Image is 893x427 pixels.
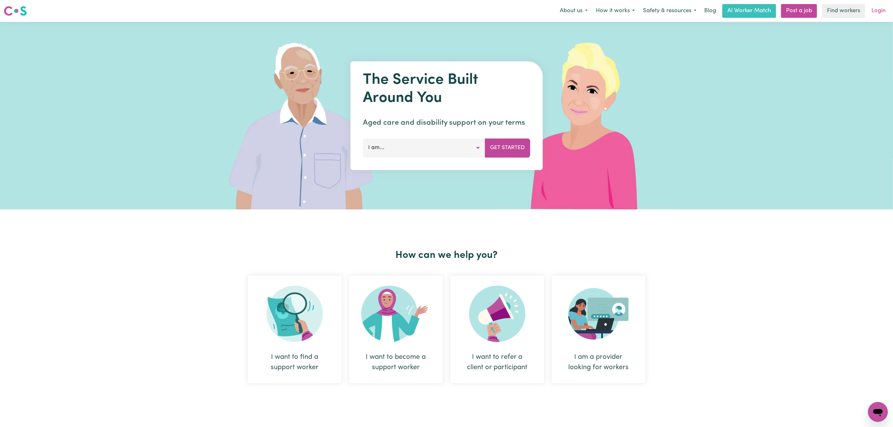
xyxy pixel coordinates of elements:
[568,286,629,342] img: Provider
[361,286,431,342] img: Become Worker
[556,4,592,18] button: About us
[469,286,525,342] img: Refer
[450,276,544,383] div: I want to refer a client or participant
[244,249,649,261] h2: How can we help you?
[465,352,529,373] div: I want to refer a client or participant
[822,4,865,18] a: Find workers
[485,138,530,157] button: Get Started
[639,4,700,18] button: Safety & resources
[267,286,323,342] img: Search
[364,352,428,373] div: I want to become a support worker
[4,4,27,18] a: Careseekers logo
[4,5,27,17] img: Careseekers logo
[567,352,630,373] div: I am a provider looking for workers
[722,4,776,18] a: AI Worker Match
[248,276,342,383] div: I want to find a support worker
[363,117,530,128] p: Aged care and disability support on your terms
[263,352,327,373] div: I want to find a support worker
[781,4,817,18] a: Post a job
[868,4,889,18] a: Login
[363,138,485,157] button: I am...
[349,276,443,383] div: I want to become a support worker
[363,71,530,107] h1: The Service Built Around You
[552,276,645,383] div: I am a provider looking for workers
[700,4,720,18] a: Blog
[868,402,888,422] iframe: Button to launch messaging window, conversation in progress
[592,4,639,18] button: How it works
